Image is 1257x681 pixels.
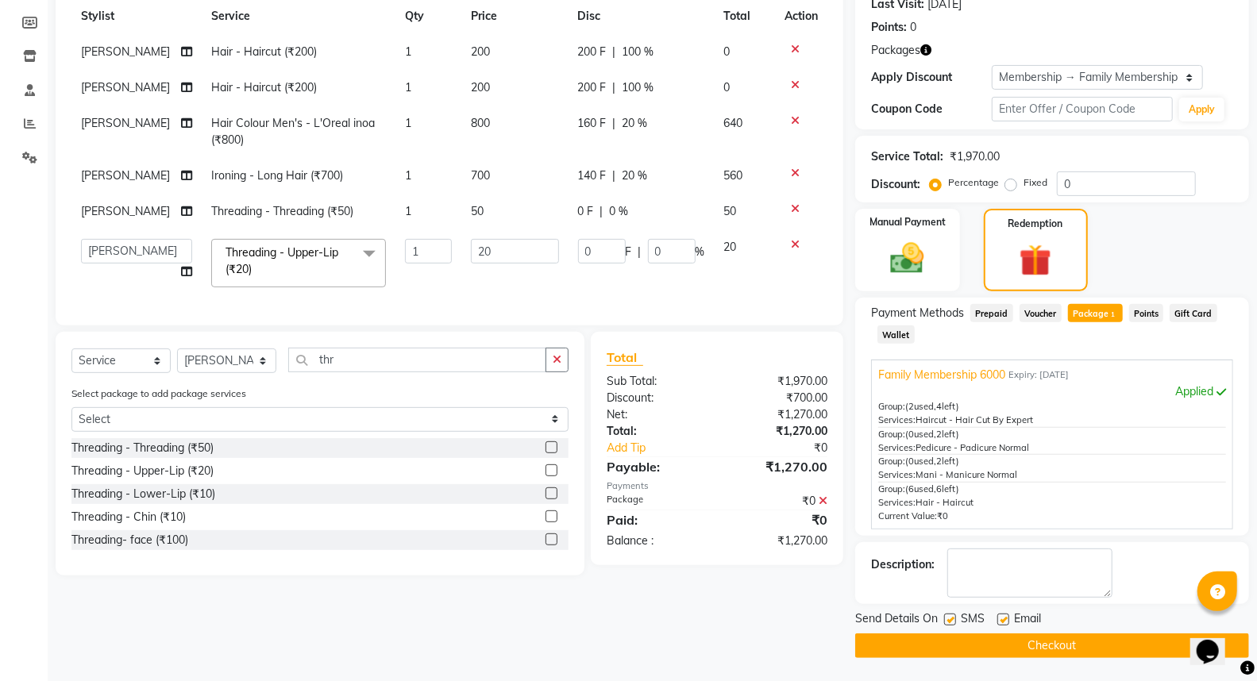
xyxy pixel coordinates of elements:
[471,80,490,94] span: 200
[992,97,1173,121] input: Enter Offer / Coupon Code
[623,44,654,60] span: 100 %
[405,204,411,218] span: 1
[610,203,629,220] span: 0 %
[936,483,942,494] span: 6
[1009,240,1062,280] img: _gift.svg
[878,469,916,480] span: Services:
[724,168,743,183] span: 560
[871,556,935,573] div: Description:
[905,456,959,467] span: used, left)
[638,244,642,260] span: |
[717,373,839,390] div: ₹1,970.00
[871,305,964,321] span: Payment Methods
[878,497,916,508] span: Services:
[717,423,839,440] div: ₹1,270.00
[595,406,717,423] div: Net:
[877,325,915,344] span: Wallet
[578,79,607,96] span: 200 F
[81,80,170,94] span: [PERSON_NAME]
[595,440,737,456] a: Add Tip
[211,44,317,59] span: Hair - Haircut (₹200)
[595,390,717,406] div: Discount:
[578,115,607,132] span: 160 F
[1068,304,1123,322] span: Package
[878,510,937,521] span: Current Value:
[595,423,717,440] div: Total:
[71,532,188,548] div: Threading- face (₹100)
[936,401,942,412] span: 4
[405,168,411,183] span: 1
[71,387,246,401] label: Select package to add package services
[595,533,717,549] div: Balance :
[600,203,603,220] span: |
[81,168,170,183] span: [PERSON_NAME]
[595,457,717,476] div: Payable:
[471,44,490,59] span: 200
[855,633,1249,658] button: Checkout
[717,457,839,476] div: ₹1,270.00
[226,245,338,276] span: Threading - Upper-Lip (₹20)
[595,510,717,529] div: Paid:
[81,204,170,218] span: [PERSON_NAME]
[948,175,999,190] label: Percentage
[626,244,632,260] span: F
[1129,304,1164,322] span: Points
[623,167,648,184] span: 20 %
[871,176,920,193] div: Discount:
[936,429,942,440] span: 2
[613,115,616,132] span: |
[1109,310,1117,320] span: 1
[471,116,490,130] span: 800
[916,414,1033,425] span: Haircut - Hair Cut By Expert
[916,497,974,508] span: Hair - Haircut
[717,533,839,549] div: ₹1,270.00
[871,101,992,117] div: Coupon Code
[71,463,214,479] div: Threading - Upper-Lip (₹20)
[1170,304,1217,322] span: Gift Card
[1190,618,1241,665] iframe: chat widget
[878,456,905,467] span: Group:
[905,401,914,412] span: (2
[950,148,1000,165] div: ₹1,970.00
[878,442,916,453] span: Services:
[970,304,1013,322] span: Prepaid
[81,116,170,130] span: [PERSON_NAME]
[878,367,1005,383] span: Family Membership 6000
[871,19,907,36] div: Points:
[961,610,985,630] span: SMS
[871,148,943,165] div: Service Total:
[578,44,607,60] span: 200 F
[1024,175,1047,190] label: Fixed
[607,479,827,493] div: Payments
[855,610,938,630] span: Send Details On
[211,116,375,147] span: Hair Colour Men's - L'Oreal inoa (₹800)
[1008,368,1069,382] span: Expiry: [DATE]
[623,79,654,96] span: 100 %
[738,440,839,456] div: ₹0
[471,204,484,218] span: 50
[878,483,905,494] span: Group:
[717,390,839,406] div: ₹700.00
[578,203,594,220] span: 0 F
[595,493,717,510] div: Package
[916,469,1017,480] span: Mani - Manicure Normal
[878,414,916,425] span: Services:
[878,383,1226,400] div: Applied
[724,240,737,254] span: 20
[717,510,839,529] div: ₹0
[71,509,186,525] div: Threading - Chin (₹10)
[905,429,959,440] span: used, left)
[937,510,948,521] span: ₹0
[936,456,942,467] span: 2
[471,168,490,183] span: 700
[211,80,317,94] span: Hair - Haircut (₹200)
[905,483,914,494] span: (6
[724,204,737,218] span: 50
[613,44,616,60] span: |
[916,442,1029,453] span: Pedicure - Padicure Normal
[724,80,731,94] span: 0
[869,215,946,229] label: Manual Payment
[71,440,214,456] div: Threading - Threading (₹50)
[724,116,743,130] span: 640
[878,401,905,412] span: Group:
